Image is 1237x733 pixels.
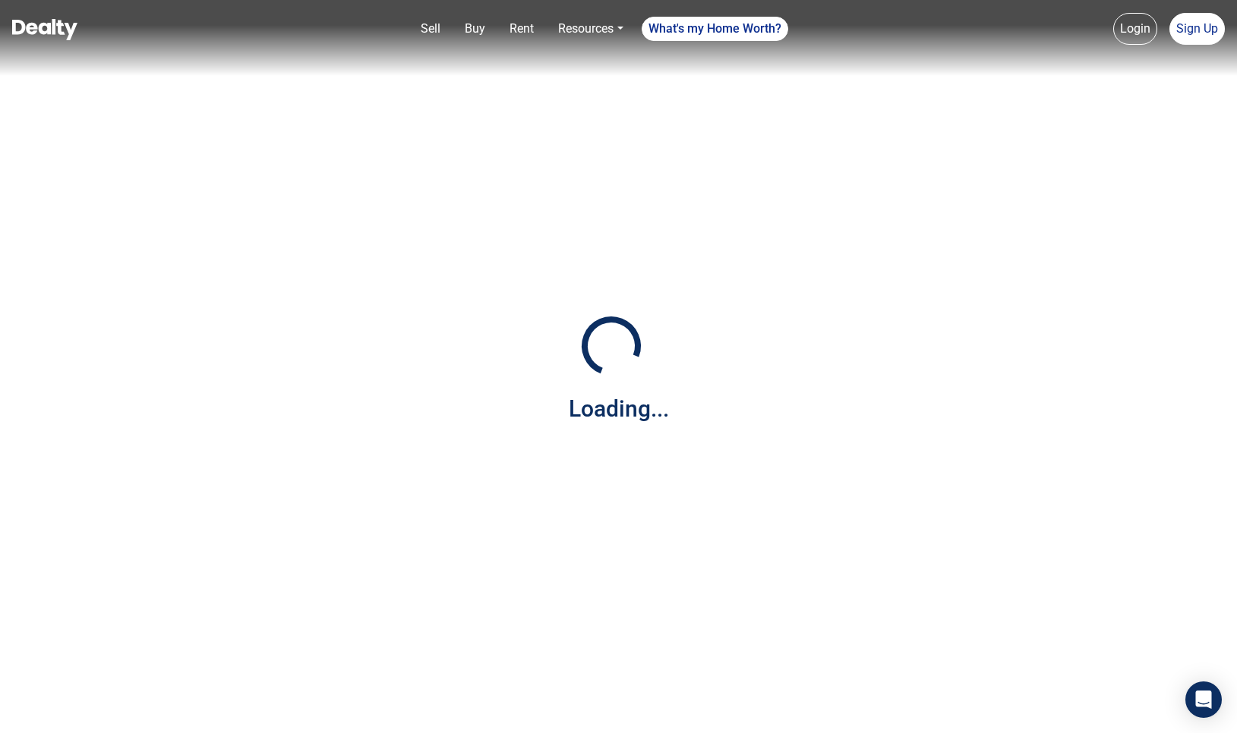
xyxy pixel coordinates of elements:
[1169,13,1225,45] a: Sign Up
[459,14,491,44] a: Buy
[8,687,53,733] iframe: BigID CMP Widget
[573,308,649,384] img: Loading
[12,19,77,40] img: Dealty - Buy, Sell & Rent Homes
[415,14,447,44] a: Sell
[569,392,669,426] div: Loading...
[1185,681,1222,718] div: Open Intercom Messenger
[642,17,788,41] a: What's my Home Worth?
[552,14,629,44] a: Resources
[1113,13,1157,45] a: Login
[503,14,540,44] a: Rent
